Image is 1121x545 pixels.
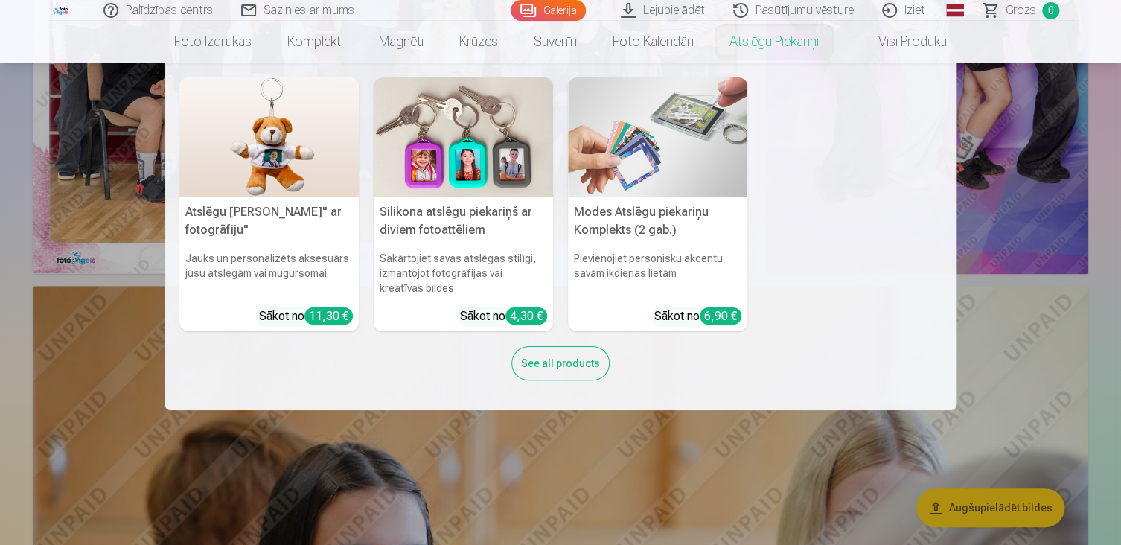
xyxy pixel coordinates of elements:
[568,245,747,302] h6: Pievienojiet personisku akcentu savām ikdienas lietām
[179,77,359,197] img: Atslēgu piekariņš Lācītis" ar fotogrāfiju"
[374,197,553,245] h5: Silikona atslēgu piekariņš ar diviem fotoattēliem
[595,21,712,63] a: Foto kalendāri
[505,307,547,325] div: 4,30 €
[269,21,361,63] a: Komplekti
[441,21,516,63] a: Krūzes
[374,245,553,302] h6: Sakārtojiet savas atslēgas stilīgi, izmantojot fotogrāfijas vai kreatīvas bildes
[1006,1,1036,19] span: Grozs
[700,307,741,325] div: 6,90 €
[304,307,353,325] div: 11,30 €
[511,354,610,370] a: See all products
[568,77,747,331] a: Modes Atslēgu piekariņu Komplekts (2 gab.)Modes Atslēgu piekariņu Komplekts (2 gab.)Pievienojiet ...
[568,77,747,197] img: Modes Atslēgu piekariņu Komplekts (2 gab.)
[374,77,553,197] img: Silikona atslēgu piekariņš ar diviem fotoattēliem
[179,245,359,302] h6: Jauks un personalizēts aksesuārs jūsu atslēgām vai mugursomai
[179,77,359,331] a: Atslēgu piekariņš Lācītis" ar fotogrāfiju"Atslēgu [PERSON_NAME]" ar fotogrāfiju"Jauks un personal...
[568,197,747,245] h5: Modes Atslēgu piekariņu Komplekts (2 gab.)
[712,21,837,63] a: Atslēgu piekariņi
[511,346,610,380] div: See all products
[374,77,553,331] a: Silikona atslēgu piekariņš ar diviem fotoattēliemSilikona atslēgu piekariņš ar diviem fotoattēlie...
[837,21,965,63] a: Visi produkti
[654,307,741,325] div: Sākot no
[516,21,595,63] a: Suvenīri
[53,6,69,15] img: /fa1
[361,21,441,63] a: Magnēti
[259,307,353,325] div: Sākot no
[1042,2,1059,19] span: 0
[179,197,359,245] h5: Atslēgu [PERSON_NAME]" ar fotogrāfiju"
[156,21,269,63] a: Foto izdrukas
[460,307,547,325] div: Sākot no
